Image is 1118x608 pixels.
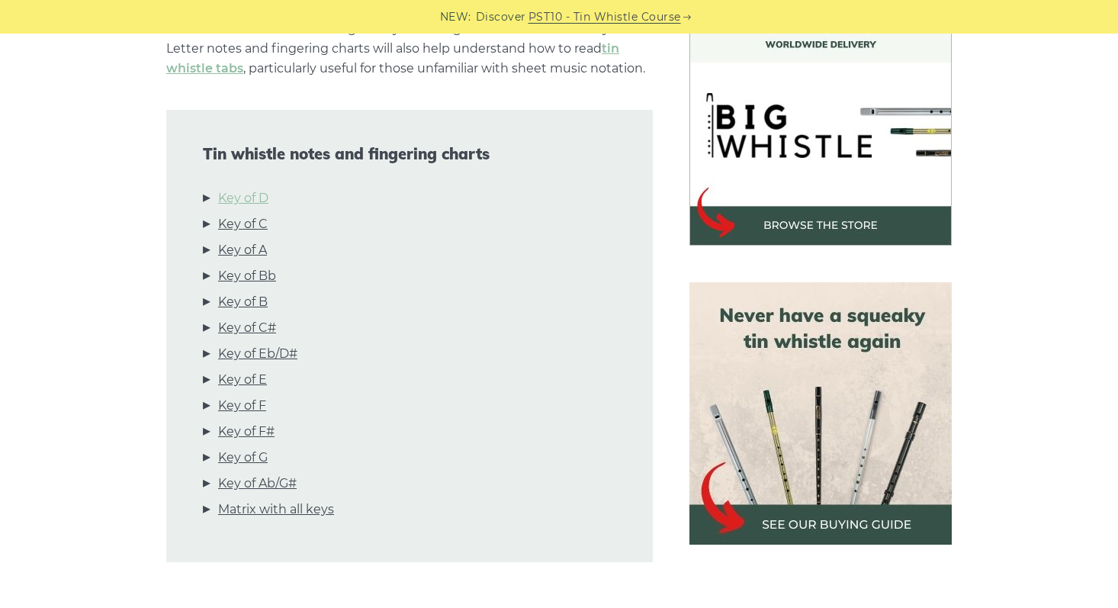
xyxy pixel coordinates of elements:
span: NEW: [440,8,471,26]
a: Key of Bb [218,266,276,286]
a: Key of B [218,292,268,312]
span: Discover [476,8,526,26]
a: Key of F# [218,422,275,442]
span: Tin whistle notes and fingering charts [203,145,616,163]
a: Matrix with all keys [218,500,334,520]
a: PST10 - Tin Whistle Course [528,8,681,26]
a: Key of E [218,370,267,390]
a: Key of C# [218,318,276,338]
a: Key of F [218,396,266,416]
img: tin whistle buying guide [689,282,952,545]
a: Key of Eb/D# [218,344,297,364]
a: Key of Ab/G# [218,474,297,494]
a: Key of C [218,214,268,234]
a: Key of A [218,240,267,260]
a: Key of D [218,188,268,208]
a: Key of G [218,448,268,468]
